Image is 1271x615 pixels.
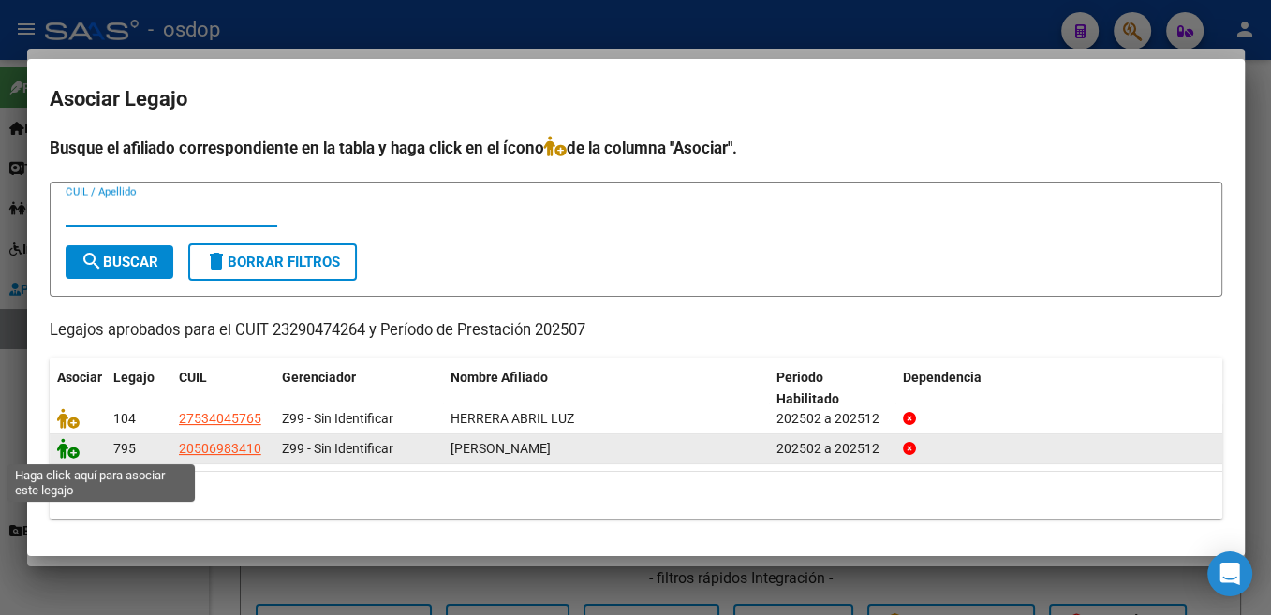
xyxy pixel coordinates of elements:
div: Open Intercom Messenger [1207,551,1252,596]
datatable-header-cell: Nombre Afiliado [443,358,770,419]
datatable-header-cell: Gerenciador [274,358,443,419]
button: Buscar [66,245,173,279]
span: 104 [113,411,136,426]
span: HERRERA ABRIL LUZ [451,411,574,426]
span: Borrar Filtros [205,254,340,271]
span: Buscar [81,254,158,271]
span: Legajo [113,370,155,385]
span: Asociar [57,370,102,385]
datatable-header-cell: Dependencia [895,358,1222,419]
datatable-header-cell: Legajo [106,358,171,419]
span: Dependencia [903,370,982,385]
span: 795 [113,441,136,456]
span: HERRERA MANUEL VALENTINO [451,441,551,456]
mat-icon: delete [205,250,228,272]
div: 202502 a 202512 [776,438,888,460]
p: Legajos aprobados para el CUIT 23290474264 y Período de Prestación 202507 [50,319,1222,343]
div: 2 registros [50,472,1222,519]
span: Gerenciador [282,370,356,385]
h2: Asociar Legajo [50,81,1222,117]
datatable-header-cell: CUIL [171,358,274,419]
button: Borrar Filtros [188,243,357,281]
span: CUIL [179,370,207,385]
div: 202502 a 202512 [776,408,888,430]
mat-icon: search [81,250,103,272]
span: Nombre Afiliado [451,370,548,385]
span: Z99 - Sin Identificar [282,441,393,456]
span: Periodo Habilitado [776,370,839,406]
span: 27534045765 [179,411,261,426]
span: 20506983410 [179,441,261,456]
h4: Busque el afiliado correspondiente en la tabla y haga click en el ícono de la columna "Asociar". [50,136,1222,160]
datatable-header-cell: Periodo Habilitado [769,358,895,419]
span: Z99 - Sin Identificar [282,411,393,426]
datatable-header-cell: Asociar [50,358,106,419]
